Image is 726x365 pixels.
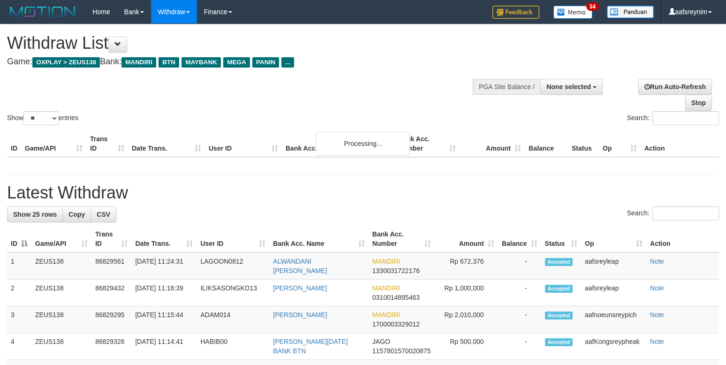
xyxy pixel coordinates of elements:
td: 1 [7,252,31,280]
a: Note [650,338,664,345]
td: ZEUS138 [31,306,91,333]
th: Amount: activate to sort column ascending [435,226,498,252]
div: PGA Site Balance / [473,79,540,95]
td: 86829561 [91,252,131,280]
td: aafnoeunsreypich [581,306,646,333]
span: JAGO [372,338,390,345]
span: 34 [586,2,599,11]
th: Balance: activate to sort column ascending [498,226,541,252]
th: Balance [525,130,568,157]
td: 4 [7,333,31,360]
a: Note [650,284,664,292]
a: CSV [91,206,116,222]
a: [PERSON_NAME] [273,311,327,319]
a: Run Auto-Refresh [638,79,712,95]
a: Note [650,258,664,265]
td: [DATE] 11:18:39 [131,280,197,306]
span: CSV [97,211,110,218]
th: Date Trans. [128,130,205,157]
span: Accepted [545,312,573,319]
th: User ID: activate to sort column ascending [197,226,269,252]
img: Button%20Memo.svg [553,6,593,19]
input: Search: [652,206,719,221]
img: Feedback.jpg [492,6,539,19]
th: ID: activate to sort column descending [7,226,31,252]
th: Trans ID: activate to sort column ascending [91,226,131,252]
th: Game/API: activate to sort column ascending [31,226,91,252]
td: ZEUS138 [31,252,91,280]
span: Copy 1157801570020875 to clipboard [372,347,431,355]
td: [DATE] 11:24:31 [131,252,197,280]
th: Game/API [21,130,86,157]
span: MANDIRI [372,258,400,265]
span: ... [281,57,294,68]
th: Op: activate to sort column ascending [581,226,646,252]
td: 3 [7,306,31,333]
th: Status [568,130,599,157]
span: MEGA [223,57,250,68]
input: Search: [652,111,719,125]
span: MANDIRI [372,311,400,319]
th: ID [7,130,21,157]
th: Bank Acc. Name [282,130,394,157]
td: Rp 500,000 [435,333,498,360]
a: [PERSON_NAME] [273,284,327,292]
td: - [498,280,541,306]
td: Rp 1,000,000 [435,280,498,306]
span: MANDIRI [121,57,156,68]
td: 86829295 [91,306,131,333]
label: Search: [627,111,719,125]
td: HABIB00 [197,333,269,360]
a: Note [650,311,664,319]
a: Show 25 rows [7,206,63,222]
td: 86829432 [91,280,131,306]
th: Bank Acc. Name: activate to sort column ascending [269,226,368,252]
th: Action [641,130,719,157]
span: Copy 0310014895463 to clipboard [372,294,420,301]
a: ALWANDANI [PERSON_NAME] [273,258,327,274]
a: Stop [685,95,712,111]
span: MANDIRI [372,284,400,292]
td: Rp 672,376 [435,252,498,280]
button: None selected [540,79,603,95]
td: 2 [7,280,31,306]
span: OXPLAY > ZEUS138 [32,57,100,68]
a: Copy [62,206,91,222]
td: ZEUS138 [31,280,91,306]
a: [PERSON_NAME][DATE] BANK BTN [273,338,348,355]
td: ILIKSASONGKO13 [197,280,269,306]
th: Amount [460,130,525,157]
td: - [498,333,541,360]
th: Action [646,226,719,252]
td: [DATE] 11:14:41 [131,333,197,360]
th: Date Trans.: activate to sort column ascending [131,226,197,252]
span: PANIN [252,57,279,68]
select: Showentries [23,111,59,125]
td: 86829326 [91,333,131,360]
img: panduan.png [607,6,654,18]
td: Rp 2,010,000 [435,306,498,333]
h1: Withdraw List [7,34,475,53]
span: MAYBANK [181,57,221,68]
label: Search: [627,206,719,221]
td: [DATE] 11:15:44 [131,306,197,333]
th: Op [599,130,641,157]
th: Status: activate to sort column ascending [541,226,581,252]
span: Accepted [545,258,573,266]
img: MOTION_logo.png [7,5,78,19]
td: ADAM014 [197,306,269,333]
span: Copy 1700003329012 to clipboard [372,320,420,328]
span: Accepted [545,338,573,346]
th: Bank Acc. Number [394,130,460,157]
td: LAGOON0812 [197,252,269,280]
h4: Game: Bank: [7,57,475,67]
label: Show entries [7,111,78,125]
div: Processing... [316,132,410,155]
td: ZEUS138 [31,333,91,360]
th: User ID [205,130,282,157]
td: aafsreyleap [581,280,646,306]
span: Copy [68,211,85,218]
span: Accepted [545,285,573,293]
th: Bank Acc. Number: activate to sort column ascending [369,226,435,252]
h1: Latest Withdraw [7,183,719,202]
